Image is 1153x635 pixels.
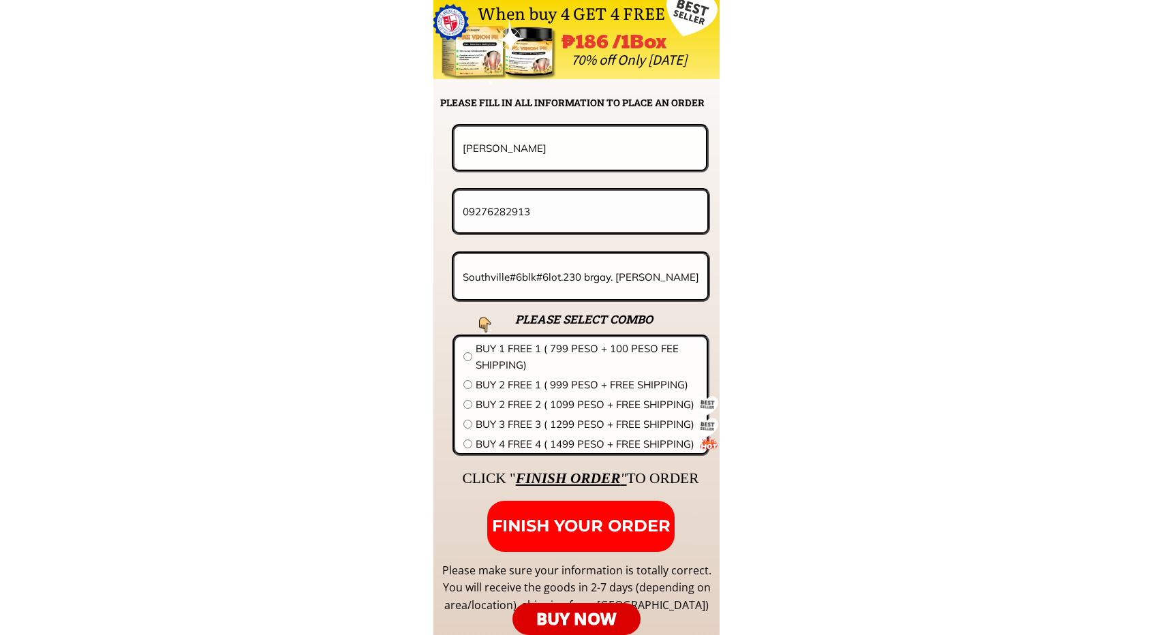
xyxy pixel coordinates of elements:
[459,127,701,169] input: Your name
[459,191,702,232] input: Phone number
[571,48,991,72] div: 70% off Only [DATE]
[459,254,703,299] input: Address
[476,341,698,373] span: BUY 1 FREE 1 ( 799 PESO + 100 PESO FEE SHIPPING)
[476,377,698,393] span: BUY 2 FREE 1 ( 999 PESO + FREE SHIPPING)
[476,397,698,413] span: BUY 2 FREE 2 ( 1099 PESO + FREE SHIPPING)
[476,416,698,433] span: BUY 3 FREE 3 ( 1299 PESO + FREE SHIPPING)
[476,436,698,452] span: BUY 4 FREE 4 ( 1499 PESO + FREE SHIPPING)
[440,95,718,110] h2: PLEASE FILL IN ALL INFORMATION TO PLACE AN ORDER
[561,24,696,56] div: ₱186 /1Box
[492,516,671,536] span: FINISH YOUR ORDER
[440,562,713,615] div: Please make sure your information is totally correct. You will receive the goods in 2-7 days (dep...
